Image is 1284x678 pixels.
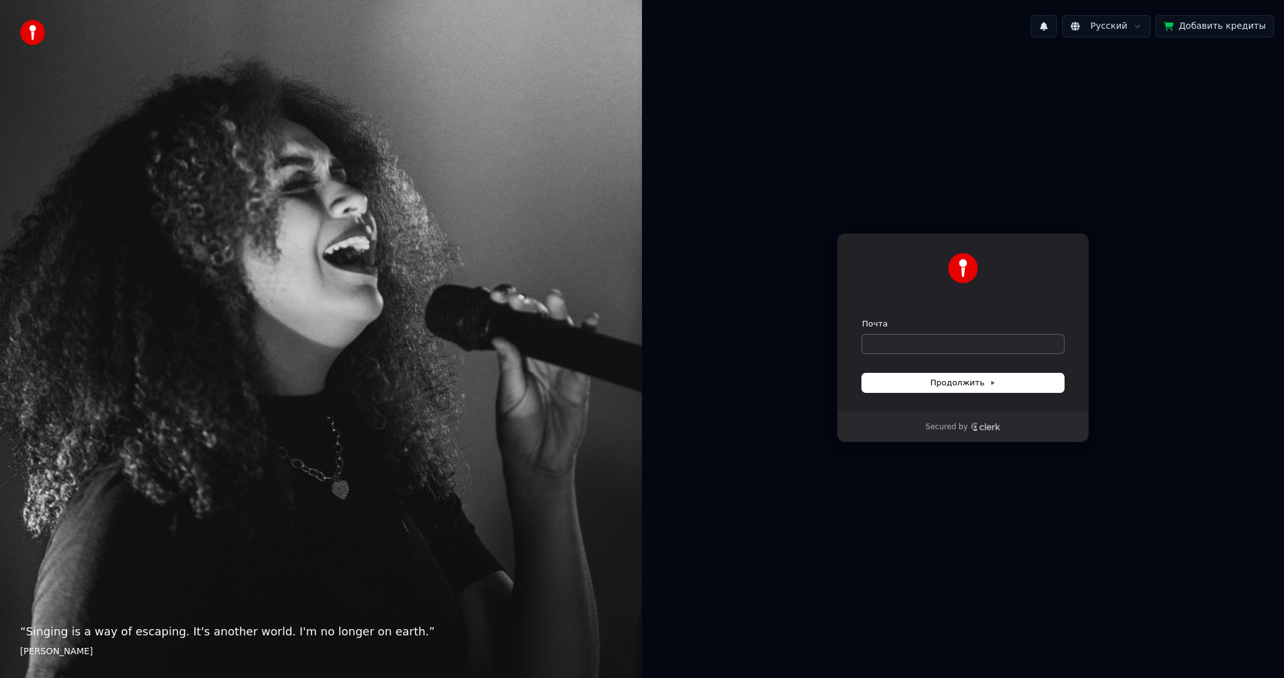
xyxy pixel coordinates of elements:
a: Clerk logo [971,422,1001,431]
img: youka [20,20,45,45]
span: Продолжить [930,377,996,389]
footer: [PERSON_NAME] [20,645,622,658]
button: Продолжить [862,373,1064,392]
label: Почта [862,318,888,330]
p: “ Singing is a way of escaping. It's another world. I'm no longer on earth. ” [20,623,622,640]
button: Добавить кредиты [1155,15,1274,38]
p: Secured by [925,422,967,432]
img: Youka [948,253,978,283]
